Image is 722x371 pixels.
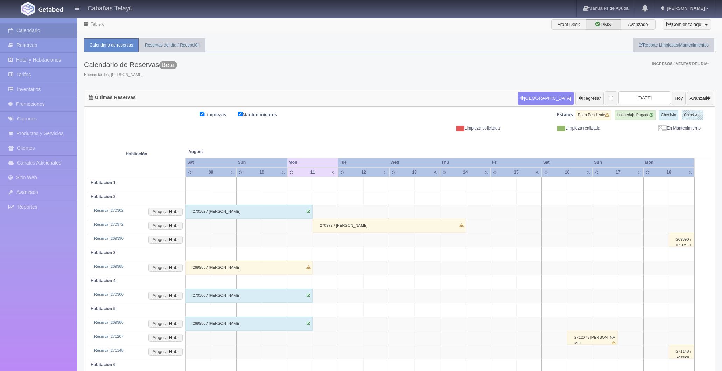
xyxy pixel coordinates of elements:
a: Tablero [91,22,104,27]
button: Asignar Hab. [148,236,182,244]
div: 16 [559,169,575,175]
div: 10 [254,169,270,175]
div: 271148 / Yessica Canisales [669,345,694,359]
a: Reserva: 270302 [94,208,124,212]
a: Reporte Limpiezas/Mantenimientos [633,38,714,52]
b: Habitación 1 [91,180,115,185]
th: Mon [287,158,338,167]
div: 269985 / [PERSON_NAME] [185,261,313,275]
label: Check-out [682,110,703,120]
div: 270972 / [PERSON_NAME] [313,219,465,233]
div: 270302 / [PERSON_NAME] [185,205,313,219]
div: 271207 / [PERSON_NAME] [567,331,618,345]
div: Limpieza solicitada [405,125,505,131]
label: Estatus: [556,112,574,118]
span: August [188,149,285,155]
img: Getabed [38,7,63,12]
img: Getabed [21,2,35,16]
button: Avanzar [687,92,713,105]
h4: Cabañas Telayú [87,3,133,12]
b: Habitación 2 [91,194,115,199]
label: Avanzado [621,19,656,30]
input: Mantenimientos [238,112,243,116]
button: Asignar Hab. [148,264,182,272]
b: Habitación 6 [91,362,115,367]
th: Sun [236,158,287,167]
button: Asignar Hab. [148,222,182,230]
th: Fri [491,158,541,167]
b: Habitación 3 [91,250,115,255]
label: Hospedaje Pagado [615,110,656,120]
a: Reserva: 270972 [94,222,124,226]
th: Sat [542,158,593,167]
div: Limpieza realizada [505,125,605,131]
span: Buenas tardes, [PERSON_NAME]. [84,72,177,78]
button: Asignar Hab. [148,320,182,328]
a: Reserva: 269985 [94,264,124,268]
h3: Calendario de Reservas [84,61,177,69]
h4: Últimas Reservas [89,95,136,100]
div: 14 [457,169,473,175]
a: Reserva: 270300 [94,292,124,296]
button: Regresar [575,92,604,105]
a: Calendario de reservas [84,38,139,52]
div: 17 [610,169,626,175]
button: Hoy [672,92,686,105]
button: Asignar Hab. [148,208,182,216]
label: Limpiezas [200,110,237,118]
div: 270300 / [PERSON_NAME] [185,289,313,303]
b: Habitacion 4 [91,278,115,283]
span: Beta [159,61,177,69]
input: Limpiezas [200,112,204,116]
div: 11 [305,169,321,175]
label: Front Desk [551,19,586,30]
th: Sat [185,158,236,167]
label: Mantenimientos [238,110,288,118]
div: 15 [508,169,524,175]
th: Mon [643,158,694,167]
a: Reserva: 271148 [94,348,124,352]
span: Ingresos / Ventas del día [652,62,709,66]
div: 09 [203,169,219,175]
th: Wed [389,158,440,167]
button: Asignar Hab. [148,348,182,356]
button: [GEOGRAPHIC_DATA] [518,92,574,105]
button: Asignar Hab. [148,292,182,300]
button: Asignar Hab. [148,334,182,342]
label: Pago Pendiente [576,110,611,120]
a: Reserva: 269986 [94,320,124,324]
a: Reserva: 271207 [94,334,124,338]
div: 12 [356,169,371,175]
div: 13 [407,169,422,175]
th: Tue [338,158,389,167]
a: Reservas del día / Recepción [139,38,205,52]
div: En Mantenimiento [605,125,706,131]
label: Check-in [659,110,678,120]
div: 18 [661,169,677,175]
th: Thu [440,158,491,167]
b: Habitación 5 [91,306,115,311]
button: ¡Comienza aquí! [663,19,711,30]
div: 269390 / [PERSON_NAME] [669,233,694,247]
label: PMS [586,19,621,30]
span: [PERSON_NAME] [665,6,705,11]
div: 269986 / [PERSON_NAME] [185,317,313,331]
a: Reserva: 269390 [94,236,124,240]
th: Sun [593,158,643,167]
strong: Habitación [126,152,147,156]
